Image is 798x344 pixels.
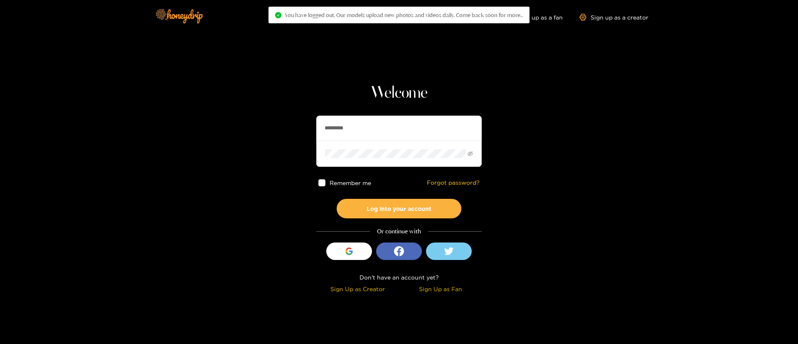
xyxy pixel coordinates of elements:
div: Or continue with [316,227,482,236]
span: Remember me [330,180,371,186]
a: Forgot password? [427,179,480,186]
button: Log into your account [337,199,461,218]
h1: Welcome [316,83,482,103]
div: Sign Up as Creator [318,284,397,294]
span: check-circle [275,12,281,18]
span: You have logged out. Our models upload new photos and videos daily. Come back soon for more.. [285,12,523,18]
a: Sign up as a creator [579,14,648,21]
div: Don't have an account yet? [316,272,482,282]
span: eye-invisible [468,151,473,156]
div: Sign Up as Fan [401,284,480,294]
a: Sign up as a fan [506,14,563,21]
